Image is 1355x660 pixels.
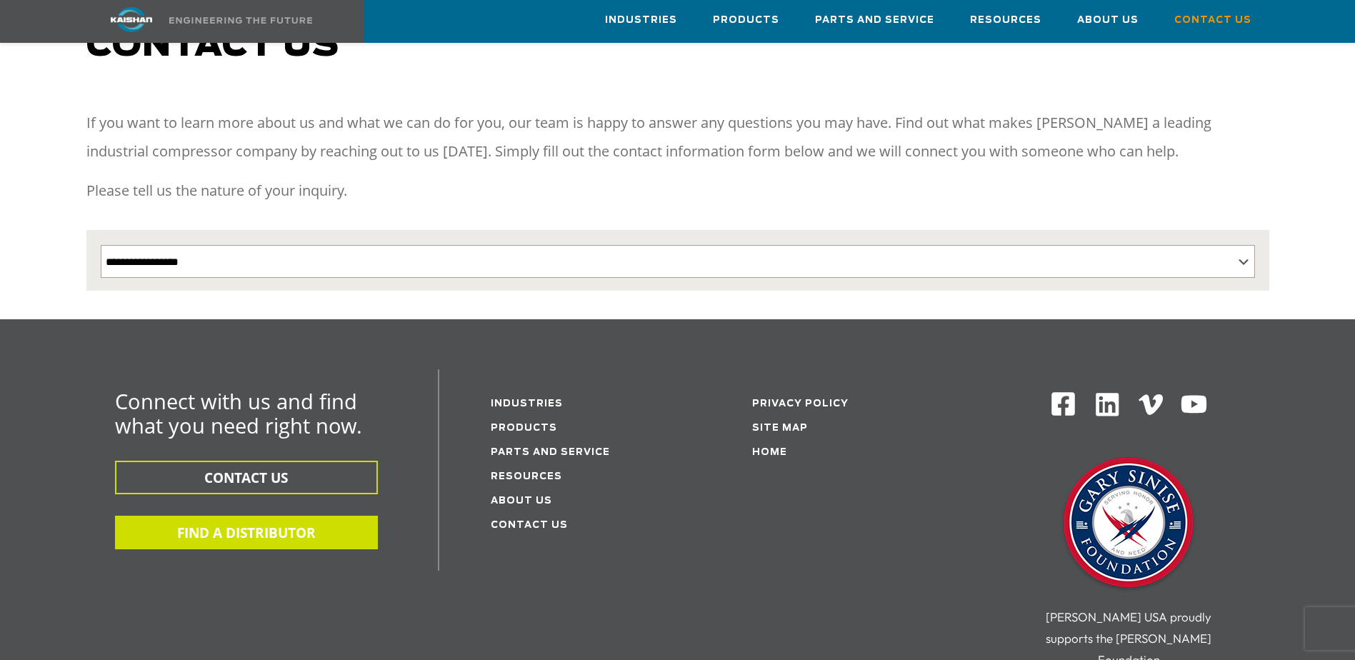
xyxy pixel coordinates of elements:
[115,461,378,494] button: CONTACT US
[815,1,934,39] a: Parts and Service
[713,12,779,29] span: Products
[605,12,677,29] span: Industries
[1050,391,1076,417] img: Facebook
[605,1,677,39] a: Industries
[752,399,849,409] a: Privacy Policy
[86,29,339,63] span: Contact us
[815,12,934,29] span: Parts and Service
[1077,1,1139,39] a: About Us
[1077,12,1139,29] span: About Us
[491,472,562,481] a: Resources
[1094,391,1121,419] img: Linkedin
[752,448,787,457] a: Home
[1174,12,1251,29] span: Contact Us
[78,7,185,32] img: kaishan logo
[1057,453,1200,596] img: Gary Sinise Foundation
[491,424,557,433] a: Products
[115,516,378,549] button: FIND A DISTRIBUTOR
[491,448,610,457] a: Parts and service
[86,176,1269,205] p: Please tell us the nature of your inquiry.
[970,12,1041,29] span: Resources
[491,496,552,506] a: About Us
[1174,1,1251,39] a: Contact Us
[169,17,312,24] img: Engineering the future
[970,1,1041,39] a: Resources
[491,399,563,409] a: Industries
[1180,391,1208,419] img: Youtube
[86,109,1269,166] p: If you want to learn more about us and what we can do for you, our team is happy to answer any qu...
[713,1,779,39] a: Products
[1139,394,1163,415] img: Vimeo
[491,521,568,530] a: Contact Us
[115,387,362,439] span: Connect with us and find what you need right now.
[752,424,808,433] a: Site Map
